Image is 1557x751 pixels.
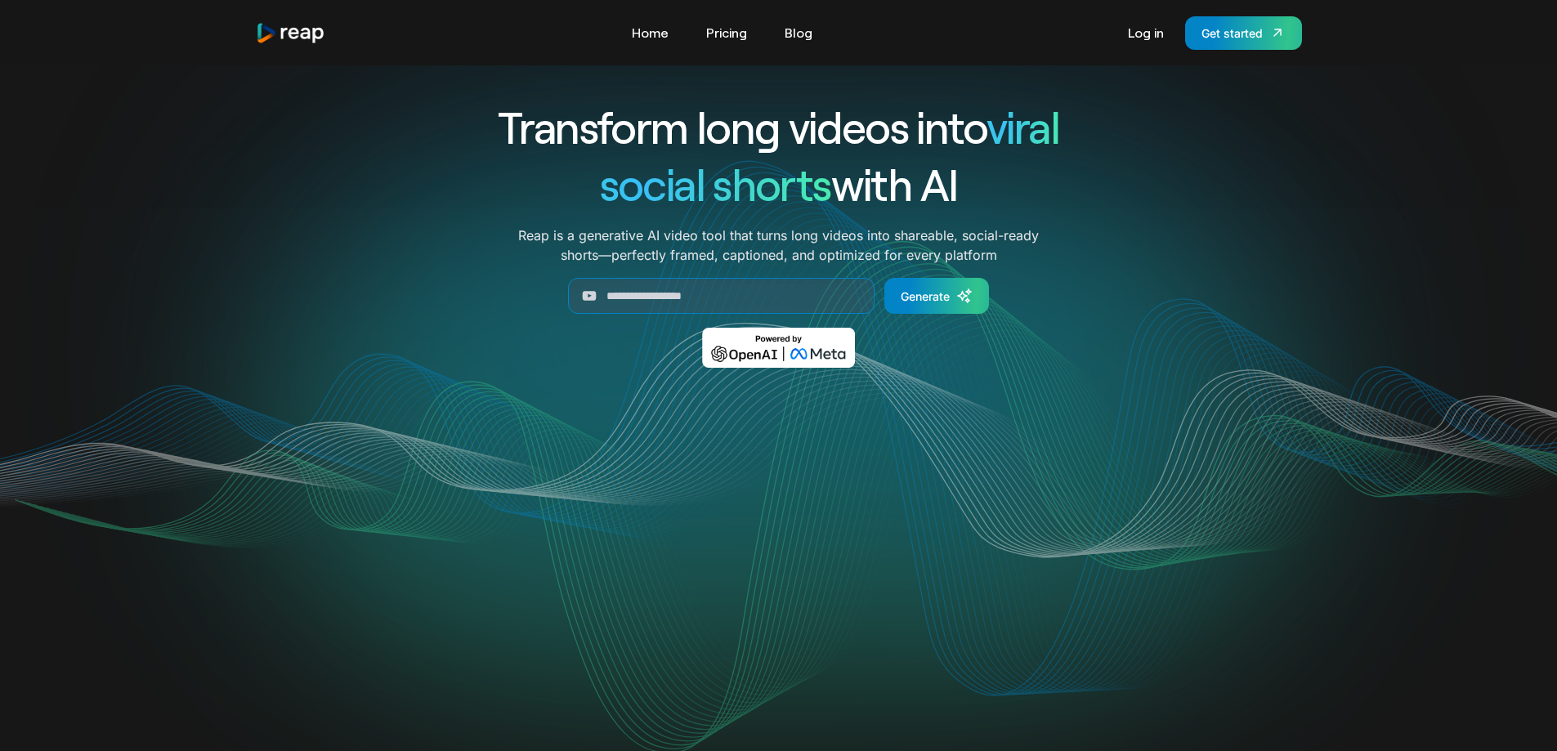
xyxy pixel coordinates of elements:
[1185,16,1302,50] a: Get started
[901,288,950,305] div: Generate
[698,20,755,46] a: Pricing
[450,391,1107,721] video: Your browser does not support the video tag.
[702,328,855,368] img: Powered by OpenAI & Meta
[439,155,1119,212] h1: with AI
[987,100,1059,153] span: viral
[600,157,831,210] span: social shorts
[1120,20,1172,46] a: Log in
[776,20,821,46] a: Blog
[624,20,677,46] a: Home
[256,22,326,44] img: reap logo
[884,278,989,314] a: Generate
[439,98,1119,155] h1: Transform long videos into
[439,278,1119,314] form: Generate Form
[1201,25,1263,42] div: Get started
[256,22,326,44] a: home
[518,226,1039,265] p: Reap is a generative AI video tool that turns long videos into shareable, social-ready shorts—per...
